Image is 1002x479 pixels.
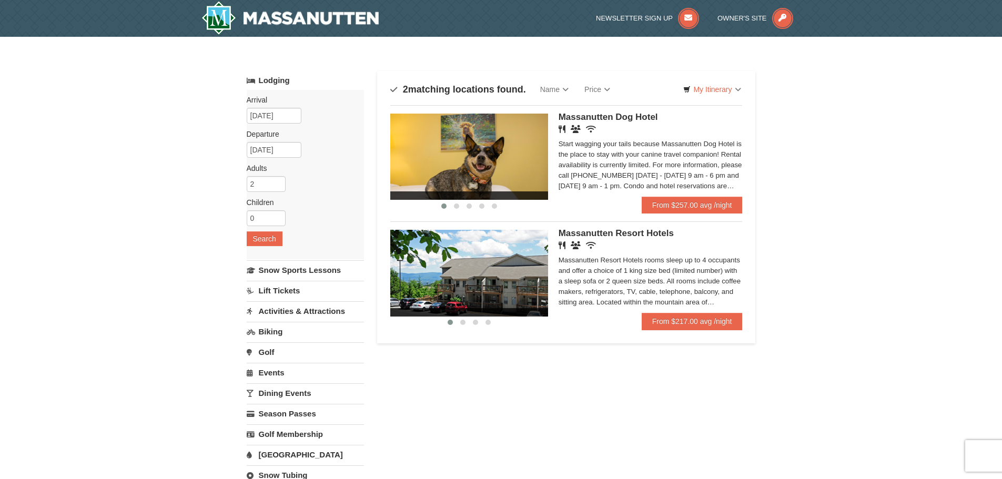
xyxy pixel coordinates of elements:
[717,14,793,22] a: Owner's Site
[247,301,364,321] a: Activities & Attractions
[247,95,356,105] label: Arrival
[201,1,379,35] img: Massanutten Resort Logo
[247,342,364,362] a: Golf
[247,363,364,382] a: Events
[247,71,364,90] a: Lodging
[403,84,408,95] span: 2
[247,129,356,139] label: Departure
[586,241,596,249] i: Wireless Internet (free)
[559,255,743,308] div: Massanutten Resort Hotels rooms sleep up to 4 occupants and offer a choice of 1 king size bed (li...
[642,313,743,330] a: From $217.00 avg /night
[576,79,618,100] a: Price
[247,404,364,423] a: Season Passes
[247,163,356,174] label: Adults
[559,112,658,122] span: Massanutten Dog Hotel
[559,125,565,133] i: Restaurant
[559,228,674,238] span: Massanutten Resort Hotels
[586,125,596,133] i: Wireless Internet (free)
[247,281,364,300] a: Lift Tickets
[247,260,364,280] a: Snow Sports Lessons
[571,125,581,133] i: Banquet Facilities
[596,14,673,22] span: Newsletter Sign Up
[247,383,364,403] a: Dining Events
[642,197,743,213] a: From $257.00 avg /night
[390,84,526,95] h4: matching locations found.
[201,1,379,35] a: Massanutten Resort
[532,79,576,100] a: Name
[717,14,767,22] span: Owner's Site
[559,139,743,191] div: Start wagging your tails because Massanutten Dog Hotel is the place to stay with your canine trav...
[676,81,747,97] a: My Itinerary
[247,322,364,341] a: Biking
[247,424,364,444] a: Golf Membership
[247,231,282,246] button: Search
[596,14,699,22] a: Newsletter Sign Up
[571,241,581,249] i: Banquet Facilities
[559,241,565,249] i: Restaurant
[247,197,356,208] label: Children
[247,445,364,464] a: [GEOGRAPHIC_DATA]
